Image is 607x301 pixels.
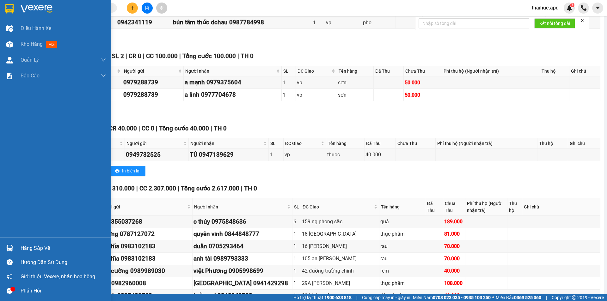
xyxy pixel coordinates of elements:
[6,25,13,32] img: warehouse-icon
[569,66,600,76] th: Ghi chú
[443,198,465,216] th: Chưa Thu
[405,91,441,99] div: 50.000
[568,138,600,149] th: Ghi chú
[100,203,186,210] span: Người gửi
[338,79,372,87] div: sơn
[6,73,13,79] img: solution-icon
[241,185,242,192] span: |
[3,34,9,65] img: logo
[492,296,494,299] span: ⚪️
[127,3,138,14] button: plus
[139,185,176,192] span: CC 2.307.000
[374,66,404,76] th: Đã Thu
[101,57,106,63] span: down
[380,255,424,262] div: rau
[123,78,183,87] div: 0979288739
[142,3,153,14] button: file-add
[190,140,262,147] span: Người nhận
[537,138,568,149] th: Thu hộ
[303,203,373,210] span: ĐC Giao
[444,230,464,238] div: 81.000
[363,19,394,27] div: pho
[145,6,149,10] span: file-add
[571,3,573,7] span: 3
[182,52,236,60] span: Tổng cước 100.000
[379,198,425,216] th: Tên hàng
[269,138,284,149] th: SL
[6,57,13,63] img: warehouse-icon
[283,91,295,99] div: 1
[143,52,144,60] span: |
[324,295,352,300] strong: 1900 633 818
[302,292,378,299] div: 89 hà huy tập
[444,255,464,262] div: 70.000
[129,52,141,60] span: CR 0
[99,266,191,276] div: anh cường 0989989030
[413,294,491,301] span: Miền Nam
[21,258,106,267] div: Hướng dẫn sử dụng
[21,286,106,296] div: Phản hồi
[109,125,137,132] span: CR 40.000
[380,242,424,250] div: rau
[126,140,182,147] span: Người gửi
[380,218,424,226] div: quả
[465,198,507,216] th: Phí thu hộ (Người nhận trả)
[514,295,541,300] strong: 0369 525 060
[190,150,267,160] div: TÚ 0947139629
[10,5,56,26] strong: CHUYỂN PHÁT NHANH AN PHÚ QUÝ
[540,66,569,76] th: Thu hộ
[433,295,491,300] strong: 0708 023 035 - 0935 103 250
[126,52,127,60] span: |
[302,255,378,262] div: 105 an [PERSON_NAME]
[7,259,13,265] span: question-circle
[327,151,363,159] div: thuoc
[380,230,424,238] div: thực phẩm
[122,167,140,174] span: In biên lai
[365,138,396,149] th: Đã Thu
[293,255,300,262] div: 1
[356,294,357,301] span: |
[193,291,291,300] div: tường vi 0348940783
[99,242,191,251] div: a nghĩa 0983102183
[546,294,547,301] span: |
[110,166,145,176] button: printerIn biên lai
[496,294,541,301] span: Miền Bắc
[380,279,424,287] div: thực phẩm
[539,20,570,27] span: Kết nối tổng đài
[211,125,212,132] span: |
[592,3,603,14] button: caret-down
[302,230,378,238] div: 18 [GEOGRAPHIC_DATA]
[21,24,51,32] span: Điều hành xe
[173,18,311,27] div: bún tâm thức dchau 0987784998
[297,68,330,75] span: ĐC Giao
[193,229,291,239] div: quyên vinh 0844848777
[302,218,378,226] div: 159 ng phong sắc
[124,68,177,75] span: Người gửi
[444,279,464,287] div: 108.000
[297,91,336,99] div: vp
[99,254,191,263] div: a nghĩa 0983102183
[444,218,464,226] div: 189.000
[580,18,585,23] span: close
[365,151,395,159] div: 40.000
[7,274,13,280] span: notification
[436,138,537,149] th: Phí thu hộ (Người nhận trả)
[6,245,13,251] img: warehouse-icon
[146,52,178,60] span: CC 100.000
[117,18,171,27] div: 0942341119
[10,27,57,48] span: [GEOGRAPHIC_DATA], [GEOGRAPHIC_DATA] ↔ [GEOGRAPHIC_DATA]
[103,185,135,192] span: CR 310.000
[297,79,336,87] div: vp
[156,125,157,132] span: |
[193,254,291,263] div: anh tài 0989793333
[46,41,57,48] span: mới
[112,52,124,60] span: SL 2
[380,292,424,299] div: đông lạnh
[337,66,374,76] th: Tên hàng
[99,229,191,239] div: a hưng 0787127072
[313,19,324,27] div: 1
[396,138,436,149] th: Chưa Thu
[522,198,600,216] th: Ghi chú
[293,218,300,226] div: 6
[21,273,95,280] span: Giới thiệu Vexere, nhận hoa hồng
